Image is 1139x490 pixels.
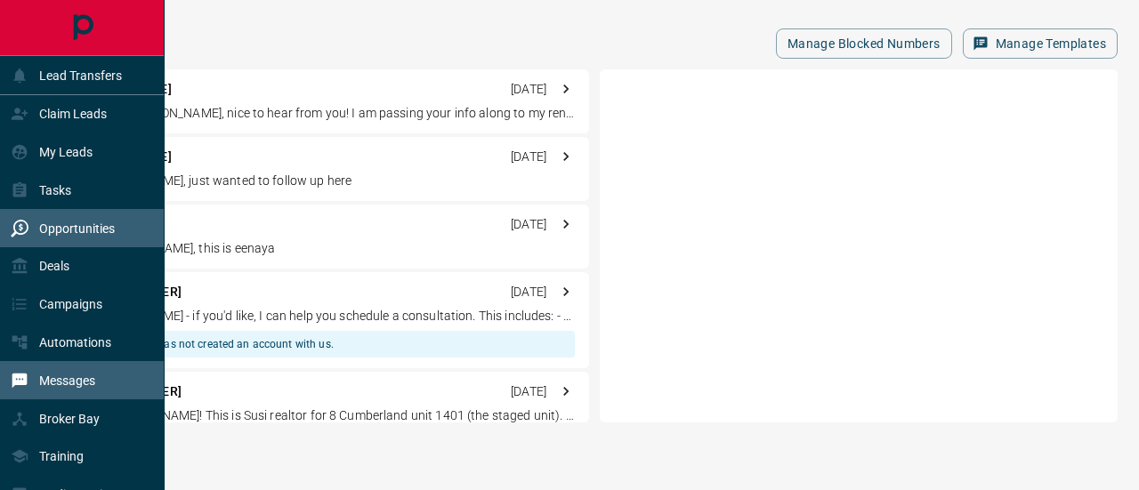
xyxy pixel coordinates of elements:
[511,215,546,234] p: [DATE]
[511,148,546,166] p: [DATE]
[963,28,1118,59] button: Manage Templates
[511,80,546,99] p: [DATE]
[511,382,546,401] p: [DATE]
[776,28,952,59] button: Manage Blocked Numbers
[110,331,334,357] div: This lead has not created an account with us.
[511,283,546,301] p: [DATE]
[75,104,575,123] p: 👍​ to “ HI [PERSON_NAME], nice to hear from you! I am passing your info along to my rental specia...
[75,406,575,425] p: Hello [PERSON_NAME]! This is Susi realtor for 8 Cumberland unit 1401 (the staged unit). I was won...
[75,239,575,258] p: Hey [PERSON_NAME], this is eenaya
[75,172,575,190] p: Hi [PERSON_NAME], just wanted to follow up here
[75,307,575,325] p: Hi [PERSON_NAME] - if you'd like, I can help you schedule a consultation. This includes: - Person...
